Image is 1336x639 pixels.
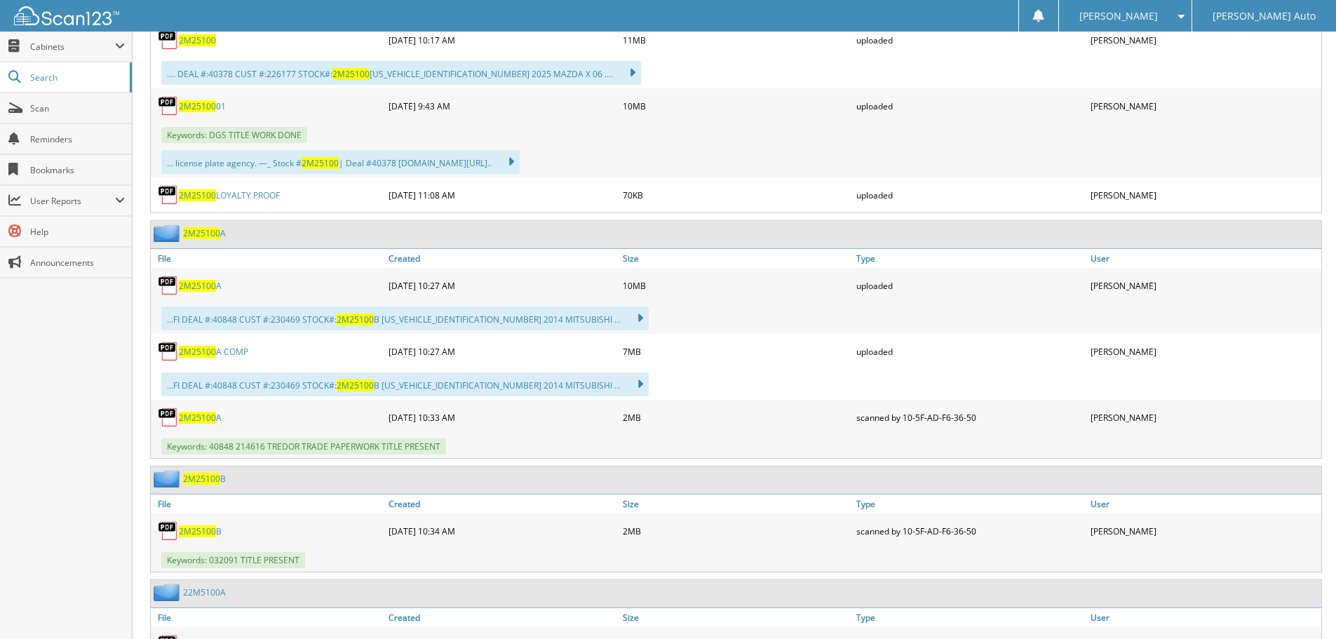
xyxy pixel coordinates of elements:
span: Reminders [30,133,125,145]
span: 2M25100 [337,379,374,391]
div: uploaded [853,271,1087,300]
div: ... license plate agency. —_ Stock # | Deal #40378 [DOMAIN_NAME][URL].. [161,150,520,174]
div: [DATE] 10:17 AM [385,26,619,54]
iframe: Chat Widget [1266,572,1336,639]
div: [DATE] 10:33 AM [385,403,619,431]
a: File [151,608,385,627]
a: Size [619,495,853,513]
img: PDF.png [158,520,179,542]
div: scanned by 10-5F-AD-F6-36-50 [853,517,1087,545]
span: 2M25100 [179,189,216,201]
div: 10MB [619,92,853,120]
div: [DATE] 10:34 AM [385,517,619,545]
a: 2M25100A [179,412,222,424]
a: 2M25100A [179,280,222,292]
a: File [151,249,385,268]
div: [PERSON_NAME] [1087,403,1321,431]
img: PDF.png [158,275,179,296]
span: Keywords: 032091 TITLE PRESENT [161,552,305,568]
img: PDF.png [158,95,179,116]
a: Size [619,249,853,268]
img: PDF.png [158,184,179,206]
a: 2M25100B [179,525,222,537]
div: uploaded [853,92,1087,120]
span: Cabinets [30,41,115,53]
a: 2M25100 [179,34,216,46]
a: Created [385,249,619,268]
a: 2M25100A COMP [179,346,248,358]
img: PDF.png [158,29,179,51]
div: 2MB [619,517,853,545]
span: 2M25100 [179,346,216,358]
a: Type [853,495,1087,513]
div: [PERSON_NAME] [1087,517,1321,545]
span: 2M25100 [179,525,216,537]
span: 2M25100 [179,100,216,112]
span: Scan [30,102,125,114]
a: 2M25100LOYALTY PROOF [179,189,280,201]
div: [PERSON_NAME] [1087,181,1321,209]
div: uploaded [853,181,1087,209]
span: Search [30,72,123,83]
span: 2M25100 [332,68,370,80]
span: Keywords: 40848 214616 TREDOR TRADE PAPERWORK TITLE PRESENT [161,438,446,455]
div: 10MB [619,271,853,300]
div: [PERSON_NAME] [1087,337,1321,365]
span: 2M25100 [302,157,339,169]
a: Type [853,608,1087,627]
a: Created [385,608,619,627]
a: User [1087,249,1321,268]
img: folder2.png [154,224,183,242]
a: Created [385,495,619,513]
div: [DATE] 10:27 AM [385,337,619,365]
a: 2M2510001 [179,100,226,112]
div: ...FI DEAL #:40848 CUST #:230469 STOCK#: B [US_VEHICLE_IDENTIFICATION_NUMBER] 2014 MITSUBISHI ... [161,307,649,330]
div: [DATE] 10:27 AM [385,271,619,300]
a: 22M5100A [183,586,226,598]
a: 2M25100B [183,473,226,485]
div: uploaded [853,26,1087,54]
div: 11MB [619,26,853,54]
img: PDF.png [158,341,179,362]
span: Bookmarks [30,164,125,176]
span: User Reports [30,195,115,207]
span: [PERSON_NAME] Auto [1213,12,1316,20]
img: folder2.png [154,584,183,601]
span: [PERSON_NAME] [1079,12,1158,20]
img: PDF.png [158,407,179,428]
div: 7MB [619,337,853,365]
div: scanned by 10-5F-AD-F6-36-50 [853,403,1087,431]
a: Size [619,608,853,627]
span: 2M25100 [337,314,374,325]
span: Announcements [30,257,125,269]
img: scan123-logo-white.svg [14,6,119,25]
div: 70KB [619,181,853,209]
span: 2M25100 [183,227,220,239]
a: User [1087,495,1321,513]
span: Help [30,226,125,238]
a: File [151,495,385,513]
div: ...FI DEAL #:40848 CUST #:230469 STOCK#: B [US_VEHICLE_IDENTIFICATION_NUMBER] 2014 MITSUBISHI ... [161,372,649,396]
a: User [1087,608,1321,627]
div: [PERSON_NAME] [1087,26,1321,54]
div: [DATE] 9:43 AM [385,92,619,120]
div: [DATE] 11:08 AM [385,181,619,209]
span: 2M25100 [179,412,216,424]
a: 2M25100A [183,227,226,239]
span: 2M25100 [179,280,216,292]
div: uploaded [853,337,1087,365]
div: .... DEAL #:40378 CUST #:226177 STOCK#: [US_VEHICLE_IDENTIFICATION_NUMBER] 2025 MAZDA X 06 .... [161,61,641,85]
div: 2MB [619,403,853,431]
div: [PERSON_NAME] [1087,92,1321,120]
span: 2M25100 [183,473,220,485]
div: [PERSON_NAME] [1087,271,1321,300]
a: Type [853,249,1087,268]
img: folder2.png [154,470,183,487]
span: Keywords: DGS TITLE WORK DONE [161,127,307,143]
